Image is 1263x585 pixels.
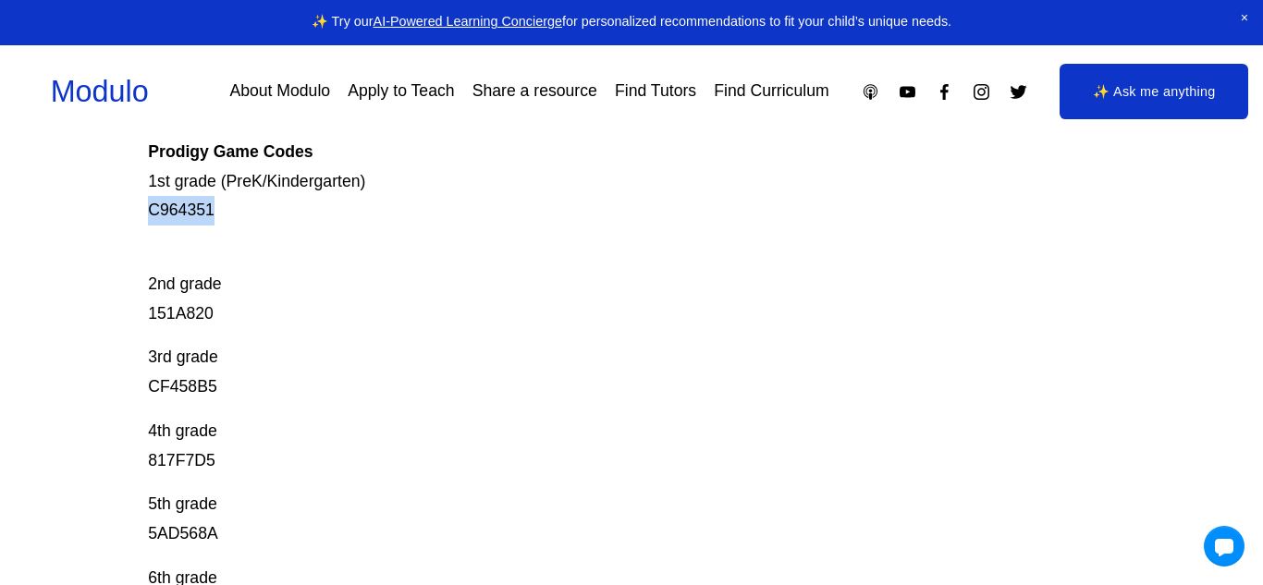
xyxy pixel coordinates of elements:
a: Modulo [51,75,149,108]
a: Find Tutors [615,76,696,108]
p: 2nd grade 151A820 [148,240,1017,328]
a: AI-Powered Learning Concierge [374,14,562,29]
a: Apply to Teach [348,76,454,108]
a: Apple Podcasts [861,82,880,102]
a: Instagram [972,82,991,102]
a: Twitter [1009,82,1028,102]
a: YouTube [898,82,917,102]
a: About Modulo [229,76,330,108]
p: 3rd grade CF458B5 [148,343,1017,402]
a: Share a resource [472,76,597,108]
p: 5th grade 5AD568A [148,490,1017,549]
a: ✨ Ask me anything [1060,64,1248,119]
a: Find Curriculum [714,76,828,108]
strong: Prodigy Game Codes [148,142,313,161]
p: 4th grade 817F7D5 [148,417,1017,476]
a: Facebook [935,82,954,102]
